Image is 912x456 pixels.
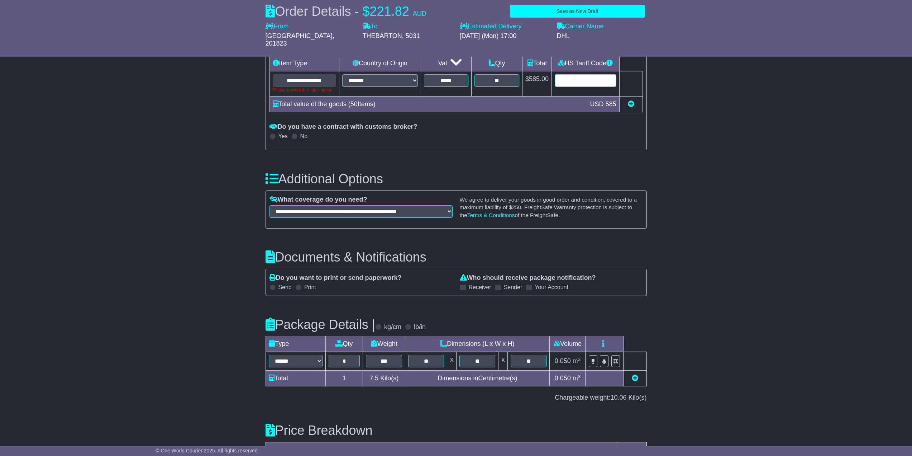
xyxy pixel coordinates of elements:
[447,352,457,371] td: x
[467,212,515,218] a: Terms & Conditions
[266,336,325,352] td: Type
[266,32,333,39] span: [GEOGRAPHIC_DATA]
[363,371,405,386] td: Kilo(s)
[469,284,491,291] label: Receiver
[590,100,603,108] span: USD
[363,23,378,30] label: To
[573,375,581,382] span: m
[266,318,376,332] h3: Package Details |
[269,99,587,109] div: Total value of the goods ( Items)
[266,423,647,438] h3: Price Breakdown
[535,284,568,291] label: Your Account
[363,32,402,39] span: THEBARTON
[269,123,417,131] label: Do you have a contract with customs broker?
[266,394,647,402] div: Chargeable weight: Kilo(s)
[266,23,289,30] label: From
[557,32,647,40] div: DHL
[369,375,378,382] span: 7.5
[405,371,550,386] td: Dimensions in Centimetre(s)
[504,284,522,291] label: Sender
[632,375,638,382] a: Add new item
[300,133,307,140] label: No
[156,448,259,453] span: © One World Courier 2025. All rights reserved.
[363,4,370,19] span: $
[370,4,409,19] span: 221.82
[325,371,363,386] td: 1
[557,23,604,30] label: Carrier Name
[269,274,402,282] label: Do you want to print or send paperwork?
[405,336,550,352] td: Dimensions (L x W x H)
[363,336,405,352] td: Weight
[510,5,645,18] button: Save as New Draft
[266,32,334,47] span: , 201823
[555,375,571,382] span: 0.050
[273,87,336,93] div: Please provide item description
[605,100,616,108] span: 585
[350,100,358,108] span: 50
[278,133,288,140] label: Yes
[384,323,401,331] label: kg/cm
[266,250,647,264] h3: Documents & Notifications
[550,336,586,352] td: Volume
[269,196,367,204] label: What coverage do you need?
[402,32,420,39] span: , 5031
[460,197,637,218] small: We agree to deliver your goods in good order and condition, covered to a maximum liability of $ ....
[628,100,634,108] a: Add new item
[578,374,581,379] sup: 3
[266,172,647,186] h3: Additional Options
[304,284,316,291] label: Print
[460,32,550,40] div: [DATE] (Mon) 17:00
[573,357,581,365] span: m
[269,56,339,71] td: Item Type
[512,204,521,210] span: 250
[460,23,550,30] label: Estimated Delivery
[278,284,292,291] label: Send
[325,336,363,352] td: Qty
[522,71,552,97] td: $
[413,10,426,17] span: AUD
[460,274,596,282] label: Who should receive package notification?
[529,75,549,83] span: 585.00
[555,357,571,365] span: 0.050
[610,394,626,401] span: 10.06
[414,323,426,331] label: lb/in
[498,352,508,371] td: x
[266,371,325,386] td: Total
[578,357,581,362] sup: 3
[266,4,426,19] div: Order Details -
